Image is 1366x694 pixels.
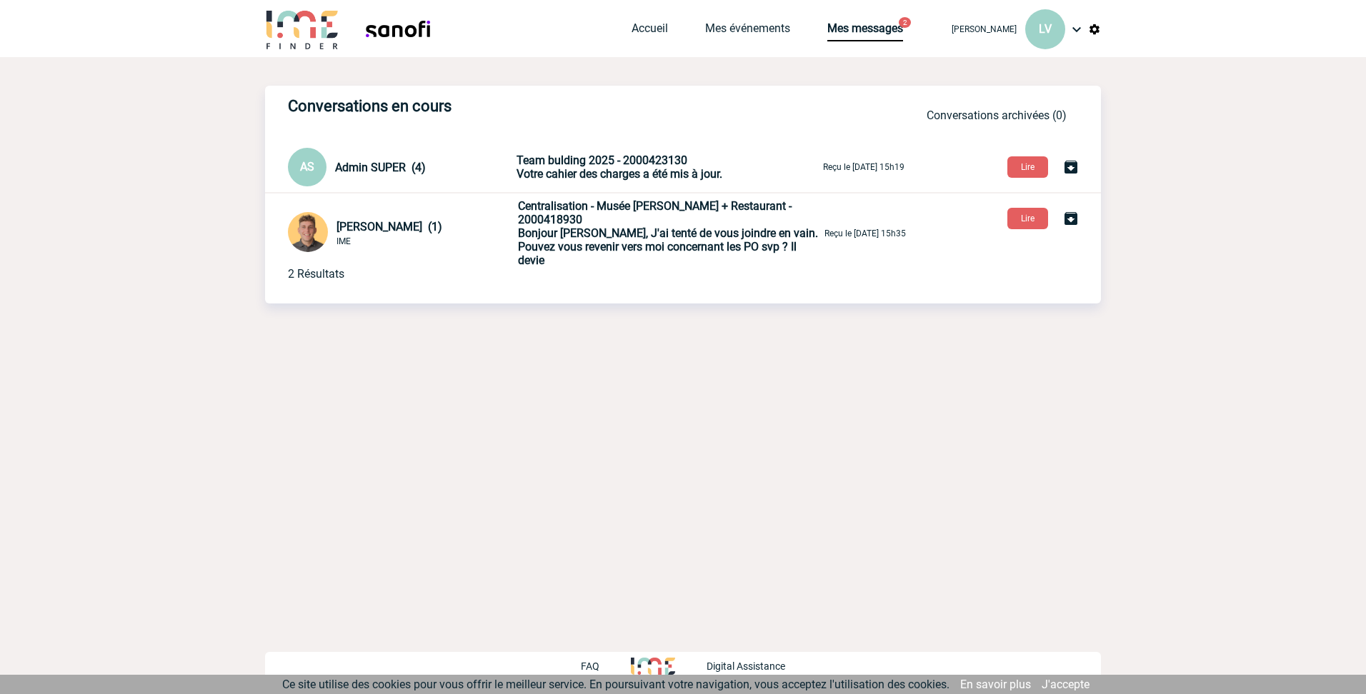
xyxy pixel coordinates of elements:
a: [PERSON_NAME] (1) IME Centralisation - Musée [PERSON_NAME] + Restaurant - 2000418930Bonjour [PERS... [288,226,906,239]
span: [PERSON_NAME] [952,24,1017,34]
h3: Conversations en cours [288,97,717,115]
a: En savoir plus [960,678,1031,691]
p: Digital Assistance [707,660,785,672]
div: Conversation privée : Client - Agence [288,148,514,186]
span: Ce site utilise des cookies pour vous offrir le meilleur service. En poursuivant votre navigation... [282,678,949,691]
div: Conversation privée : Client - Agence [288,212,515,255]
span: Centralisation - Musée [PERSON_NAME] + Restaurant - 2000418930 [518,199,792,226]
span: Team bulding 2025 - 2000423130 [517,154,687,167]
img: Archiver la conversation [1062,210,1080,227]
a: FAQ [581,658,631,672]
span: Bonjour [PERSON_NAME], J'ai tenté de vous joindre en vain. Pouvez vous revenir vers moi concernan... [518,226,818,267]
img: http://www.idealmeetingsevents.fr/ [631,658,675,675]
a: J'accepte [1042,678,1090,691]
button: 2 [899,17,911,28]
a: Conversations archivées (0) [927,109,1067,122]
img: IME-Finder [265,9,339,49]
p: FAQ [581,660,599,672]
span: IME [336,236,351,246]
a: Accueil [632,21,668,41]
img: Archiver la conversation [1062,159,1080,176]
a: Lire [996,211,1062,224]
img: 115098-1.png [288,212,328,252]
span: LV [1039,22,1052,36]
p: Reçu le [DATE] 15h35 [824,228,906,238]
button: Lire [1007,208,1048,229]
p: Reçu le [DATE] 15h19 [823,162,904,172]
a: AS Admin SUPER (4) Team bulding 2025 - 2000423130Votre cahier des charges a été mis à jour. Reçu ... [288,159,904,173]
a: Mes événements [705,21,790,41]
button: Lire [1007,156,1048,178]
span: Votre cahier des charges a été mis à jour. [517,167,722,181]
span: Admin SUPER (4) [335,161,426,174]
a: Lire [996,159,1062,173]
span: [PERSON_NAME] (1) [336,220,442,233]
div: 2 Résultats [288,267,344,281]
span: AS [300,160,314,173]
a: Mes messages [827,21,903,41]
